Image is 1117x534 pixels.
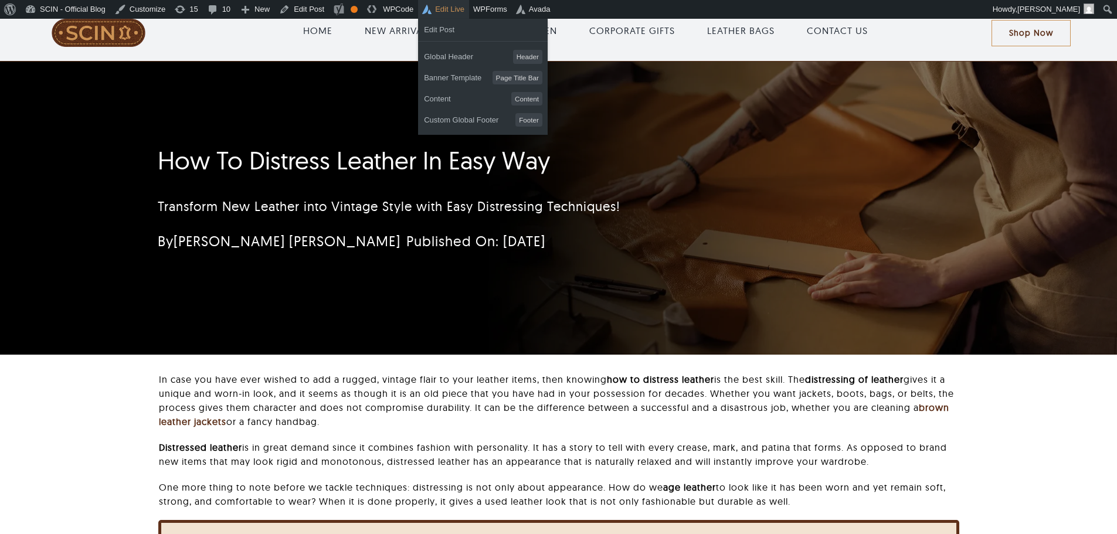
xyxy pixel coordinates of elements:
nav: Main Menu [180,12,992,49]
a: [PERSON_NAME] [PERSON_NAME] [174,232,400,250]
p: is in great demand since it combines fashion with personality. It has a story to tell with every ... [159,440,959,468]
span: Published On: [DATE] [406,232,545,250]
strong: how to distress leather [607,373,714,385]
span: Custom Global Footer [424,111,498,130]
a: HOME [303,23,332,38]
a: Shop Now [992,20,1071,46]
span: Header [513,50,542,63]
span: Banner Template [424,69,481,87]
a: CONTACT US [807,23,868,38]
span: Global Header [424,47,473,66]
a: CORPORATE GIFTS [589,23,675,38]
span: Footer [515,113,542,127]
span: Page Title Bar [493,71,542,84]
h1: How To Distress Leather In Easy Way [158,146,820,175]
a: NEW ARRIVALS [365,23,433,38]
span: Content [511,92,542,106]
div: OK [351,6,358,13]
strong: Distressed leather [159,441,242,453]
span: By [158,232,400,250]
p: Transform New Leather into Vintage Style with Easy Distressing Techniques! [158,197,820,216]
a: Edit Post [418,22,548,38]
p: One more thing to note before we tackle techniques: distressing is not only about appearance. How... [159,480,959,508]
strong: distressing of leather [805,373,904,385]
span: [PERSON_NAME] [1017,5,1080,13]
strong: age leather [663,481,716,493]
span: Shop Now [1009,28,1053,38]
span: Content [424,90,451,108]
p: In case you have ever wished to add a rugged, vintage flair to your leather items, then knowing i... [159,372,959,428]
a: LEATHER BAGS [707,23,775,38]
